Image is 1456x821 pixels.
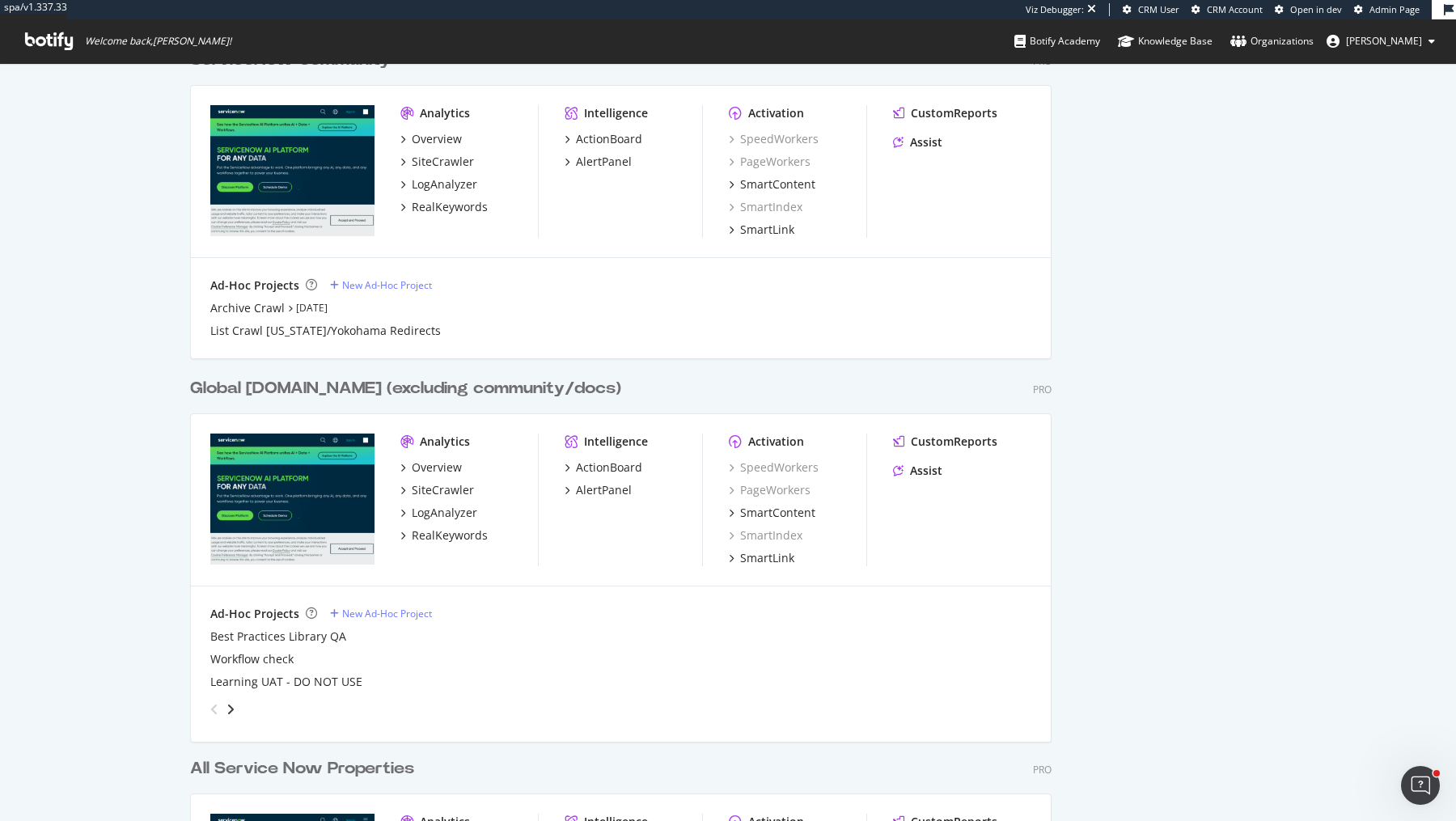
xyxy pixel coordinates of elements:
[565,131,642,147] a: ActionBoard
[190,377,621,400] div: Global [DOMAIN_NAME] (excluding community/docs)
[210,651,294,667] a: Workflow check
[330,607,432,620] a: New Ad-Hoc Project
[729,199,802,215] a: SmartIndex
[210,323,441,339] a: List Crawl [US_STATE]/Yokohama Redirects
[210,277,299,294] div: Ad-Hoc Projects
[1207,3,1263,15] span: CRM Account
[910,134,942,150] div: Assist
[210,105,375,236] img: docs.servicenow.com
[190,377,628,400] a: Global [DOMAIN_NAME] (excluding community/docs)
[729,222,794,238] a: SmartLink
[412,482,474,498] div: SiteCrawler
[1138,3,1179,15] span: CRM User
[400,176,477,193] a: LogAnalyzer
[576,482,632,498] div: AlertPanel
[85,35,231,48] span: Welcome back, [PERSON_NAME] !
[584,434,648,450] div: Intelligence
[1346,34,1422,48] span: dalton
[740,176,815,193] div: SmartContent
[1026,3,1084,16] div: Viz Debugger:
[342,278,432,292] div: New Ad-Hoc Project
[420,434,470,450] div: Analytics
[729,527,802,544] a: SmartIndex
[565,482,632,498] a: AlertPanel
[576,131,642,147] div: ActionBoard
[330,278,432,292] a: New Ad-Hoc Project
[400,505,477,521] a: LogAnalyzer
[1275,3,1342,16] a: Open in dev
[1123,3,1179,16] a: CRM User
[190,757,414,781] div: All Service Now Properties
[210,606,299,622] div: Ad-Hoc Projects
[190,757,421,781] a: All Service Now Properties
[1369,3,1420,15] span: Admin Page
[565,459,642,476] a: ActionBoard
[565,154,632,170] a: AlertPanel
[748,105,804,121] div: Activation
[204,696,225,722] div: angle-left
[910,463,942,479] div: Assist
[729,176,815,193] a: SmartContent
[911,434,997,450] div: CustomReports
[893,463,942,479] a: Assist
[1314,28,1448,54] button: [PERSON_NAME]
[1401,766,1440,805] iframe: Intercom live chat
[576,459,642,476] div: ActionBoard
[1118,19,1213,63] a: Knowledge Base
[1290,3,1342,15] span: Open in dev
[412,459,462,476] div: Overview
[412,176,477,193] div: LogAnalyzer
[1354,3,1420,16] a: Admin Page
[729,505,815,521] a: SmartContent
[1230,19,1314,63] a: Organizations
[1191,3,1263,16] a: CRM Account
[412,527,488,544] div: RealKeywords
[729,154,811,170] a: PageWorkers
[210,434,375,565] img: servicenow.com
[1014,33,1100,49] div: Botify Academy
[210,300,285,316] a: Archive Crawl
[400,199,488,215] a: RealKeywords
[400,482,474,498] a: SiteCrawler
[225,701,236,717] div: angle-right
[412,199,488,215] div: RealKeywords
[740,222,794,238] div: SmartLink
[729,482,811,498] a: PageWorkers
[412,154,474,170] div: SiteCrawler
[210,628,346,645] a: Best Practices Library QA
[740,505,815,521] div: SmartContent
[584,105,648,121] div: Intelligence
[893,134,942,150] a: Assist
[400,459,462,476] a: Overview
[412,505,477,521] div: LogAnalyzer
[729,131,819,147] a: SpeedWorkers
[729,459,819,476] a: SpeedWorkers
[893,434,997,450] a: CustomReports
[1118,33,1213,49] div: Knowledge Base
[1033,383,1052,396] div: Pro
[400,527,488,544] a: RealKeywords
[748,434,804,450] div: Activation
[210,674,362,690] a: Learning UAT - DO NOT USE
[729,550,794,566] a: SmartLink
[296,301,328,315] a: [DATE]
[893,105,997,121] a: CustomReports
[1230,33,1314,49] div: Organizations
[1014,19,1100,63] a: Botify Academy
[400,131,462,147] a: Overview
[911,105,997,121] div: CustomReports
[740,550,794,566] div: SmartLink
[342,607,432,620] div: New Ad-Hoc Project
[412,131,462,147] div: Overview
